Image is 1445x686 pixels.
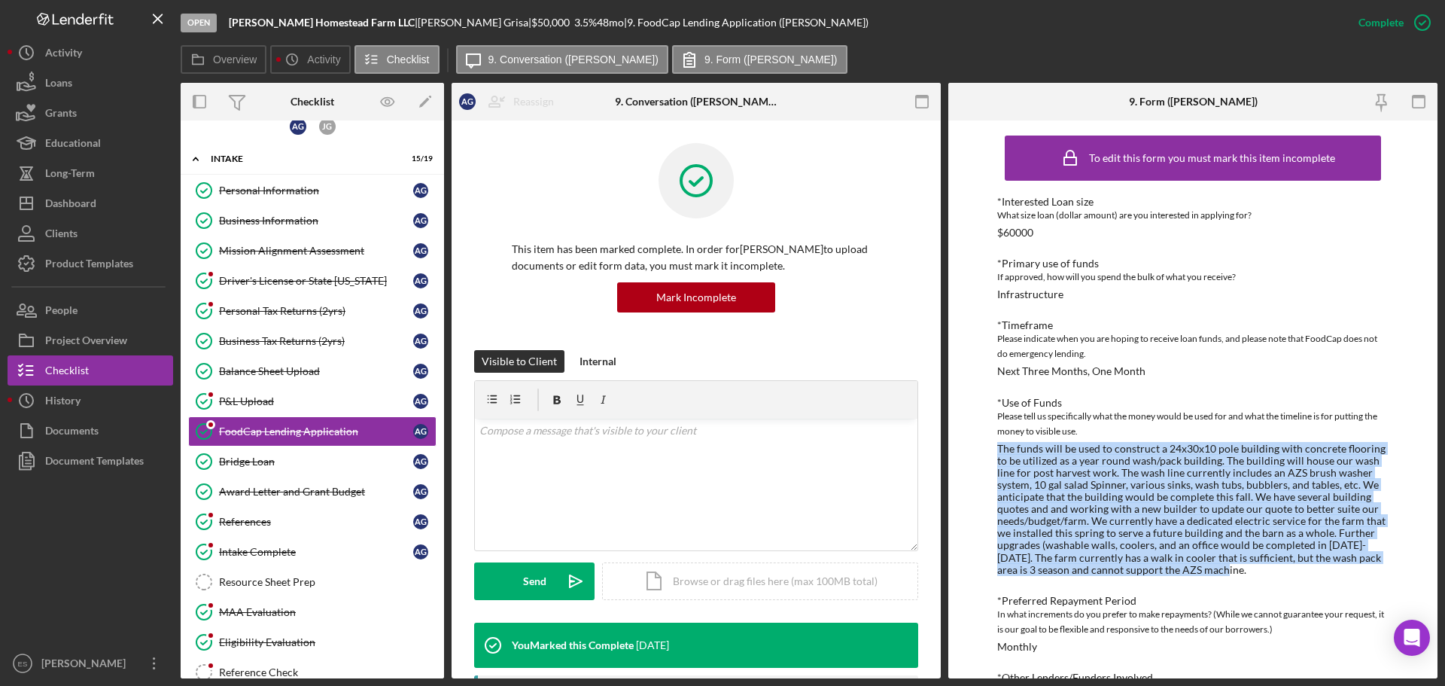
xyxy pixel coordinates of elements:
[188,266,437,296] a: Driver's License or State [US_STATE]AG
[413,303,428,319] div: A G
[413,183,428,198] div: A G
[45,128,101,162] div: Educational
[8,98,173,128] a: Grants
[219,215,413,227] div: Business Information
[219,184,413,197] div: Personal Information
[8,128,173,158] button: Educational
[219,395,413,407] div: P&L Upload
[45,325,127,359] div: Project Overview
[45,218,78,252] div: Clients
[8,248,173,279] button: Product Templates
[291,96,334,108] div: Checklist
[188,326,437,356] a: Business Tax Returns (2yrs)AG
[18,660,28,668] text: ES
[387,53,430,66] label: Checklist
[229,16,415,29] b: [PERSON_NAME] Homestead Farm LLC
[8,386,173,416] a: History
[997,319,1389,331] div: *Timeframe
[1358,8,1404,38] div: Complete
[8,38,173,68] a: Activity
[181,14,217,32] div: Open
[45,355,89,389] div: Checklist
[181,45,266,74] button: Overview
[704,53,838,66] label: 9. Form ([PERSON_NAME])
[219,606,436,618] div: MAA Evaluation
[997,270,1389,285] div: If approved, how will you spend the bulk of what you receive?
[45,38,82,72] div: Activity
[413,484,428,499] div: A G
[8,325,173,355] button: Project Overview
[211,154,395,163] div: Intake
[229,17,418,29] div: |
[8,158,173,188] button: Long-Term
[997,208,1389,223] div: What size loan (dollar amount) are you interested in applying for?
[413,213,428,228] div: A G
[997,258,1389,270] div: *Primary use of funds
[997,595,1389,607] div: *Preferred Repayment Period
[270,45,350,74] button: Activity
[997,443,1389,576] div: The funds will be used to construct a 24x30x10 pole building with concrete flooring to be utilize...
[188,296,437,326] a: Personal Tax Returns (2yrs)AG
[219,636,436,648] div: Eligibility Evaluation
[319,118,336,135] div: J G
[413,394,428,409] div: A G
[459,93,476,110] div: A G
[997,409,1389,439] div: Please tell us specifically what the money would be used for and what the timeline is for putting...
[8,355,173,386] button: Checklist
[8,295,173,325] button: People
[307,53,340,66] label: Activity
[513,87,554,117] div: Reassign
[188,416,437,447] a: FoodCap Lending ApplicationAG
[188,537,437,567] a: Intake CompleteAG
[523,563,546,600] div: Send
[656,282,736,313] div: Mark Incomplete
[188,507,437,537] a: ReferencesAG
[413,454,428,469] div: A G
[188,477,437,507] a: Award Letter and Grant BudgetAG
[624,17,869,29] div: | 9. FoodCap Lending Application ([PERSON_NAME])
[188,236,437,266] a: Mission Alignment AssessmentAG
[45,248,133,282] div: Product Templates
[413,544,428,559] div: A G
[617,282,775,313] button: Mark Incomplete
[188,175,437,206] a: Personal InformationAG
[219,456,413,468] div: Bridge Loan
[219,425,413,438] div: FoodCap Lending Application
[8,188,173,218] button: Dashboard
[1129,96,1258,108] div: 9. Form ([PERSON_NAME])
[188,567,437,597] a: Resource Sheet Prep
[188,597,437,627] a: MAA Evaluation
[8,218,173,248] button: Clients
[213,53,257,66] label: Overview
[636,639,669,651] time: 2025-08-05 16:36
[580,350,616,373] div: Internal
[997,288,1063,300] div: Infrastructure
[38,648,135,682] div: [PERSON_NAME]
[413,273,428,288] div: A G
[474,350,564,373] button: Visible to Client
[8,648,173,678] button: ES[PERSON_NAME]
[413,424,428,439] div: A G
[45,98,77,132] div: Grants
[219,275,413,287] div: Driver's License or State [US_STATE]
[1394,620,1430,656] div: Open Intercom Messenger
[997,196,1389,208] div: *Interested Loan size
[45,386,81,419] div: History
[8,416,173,446] button: Documents
[45,416,99,450] div: Documents
[413,243,428,258] div: A G
[219,486,413,498] div: Award Letter and Grant Budget
[997,331,1389,361] div: Please indicate when you are hoping to receive loan funds, and please note that FoodCap does not ...
[219,335,413,347] div: Business Tax Returns (2yrs)
[572,350,624,373] button: Internal
[188,386,437,416] a: P&L UploadAG
[45,446,144,480] div: Document Templates
[219,576,436,588] div: Resource Sheet Prep
[8,446,173,476] button: Document Templates
[219,365,413,377] div: Balance Sheet Upload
